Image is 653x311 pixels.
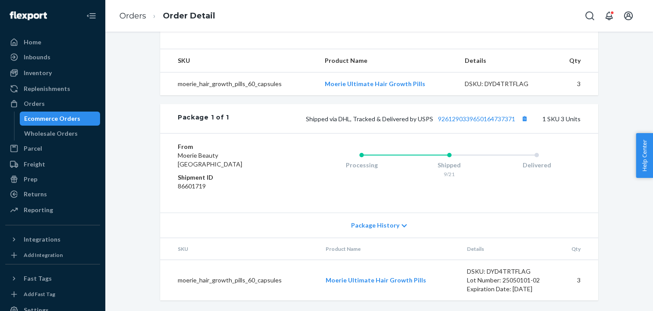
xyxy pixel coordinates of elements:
div: Lot Number: 25050101-02 [467,276,549,285]
a: Returns [5,187,100,201]
dt: Shipment ID [178,173,283,182]
div: Replenishments [24,84,70,93]
div: Parcel [24,144,42,153]
ol: breadcrumbs [112,3,222,29]
img: Flexport logo [10,11,47,20]
th: Qty [556,238,598,260]
th: Details [458,49,554,72]
td: moerie_hair_growth_pills_60_capsules [160,72,318,96]
div: Ecommerce Orders [24,114,80,123]
dd: 86601719 [178,182,283,191]
span: Moerie Beauty [GEOGRAPHIC_DATA] [178,152,242,168]
a: Moerie Ultimate Hair Growth Pills [326,276,426,284]
span: Shipped via DHL, Tracked & Delivered by USPS [306,115,530,123]
div: Prep [24,175,37,184]
div: Fast Tags [24,274,52,283]
div: DSKU: DYD4TRTFLAG [467,267,549,276]
a: Replenishments [5,82,100,96]
th: Product Name [318,49,458,72]
div: Orders [24,99,45,108]
a: Order Detail [163,11,215,21]
button: Help Center [636,133,653,178]
div: Add Integration [24,251,63,259]
a: Prep [5,172,100,186]
button: Integrations [5,232,100,246]
button: Copy tracking number [519,113,530,124]
div: Shipped [405,161,493,170]
a: Wholesale Orders [20,127,100,141]
a: Add Fast Tag [5,289,100,300]
button: Open notifications [600,7,618,25]
td: moerie_hair_growth_pills_60_capsules [160,260,319,301]
div: DSKU: DYD4TRTFLAG [465,80,547,88]
div: Inventory [24,69,52,77]
a: Moerie Ultimate Hair Growth Pills [325,80,425,87]
a: Reporting [5,203,100,217]
button: Open Search Box [581,7,599,25]
div: Add Fast Tag [24,290,55,298]
div: Processing [318,161,405,170]
dt: From [178,142,283,151]
a: Freight [5,157,100,171]
div: Expiration Date: [DATE] [467,285,549,293]
th: Qty [554,49,598,72]
a: 9261290339650164737371 [438,115,515,123]
div: Returns [24,190,47,199]
th: Product Name [319,238,460,260]
button: Open account menu [620,7,637,25]
td: 3 [556,260,598,301]
th: SKU [160,238,319,260]
button: Close Navigation [83,7,100,25]
div: Integrations [24,235,61,244]
td: 3 [554,72,598,96]
a: Inbounds [5,50,100,64]
div: Delivered [493,161,581,170]
a: Orders [5,97,100,111]
button: Fast Tags [5,271,100,286]
div: Reporting [24,206,53,214]
th: SKU [160,49,318,72]
div: Home [24,38,41,47]
a: Home [5,35,100,49]
div: 1 SKU 3 Units [229,113,581,124]
th: Details [460,238,556,260]
span: Package History [351,221,399,230]
a: Orders [119,11,146,21]
a: Parcel [5,141,100,155]
div: Package 1 of 1 [178,113,229,124]
a: Add Integration [5,250,100,260]
a: Ecommerce Orders [20,112,100,126]
a: Inventory [5,66,100,80]
div: Inbounds [24,53,50,61]
div: 9/21 [405,170,493,178]
div: Freight [24,160,45,169]
div: Wholesale Orders [24,129,78,138]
